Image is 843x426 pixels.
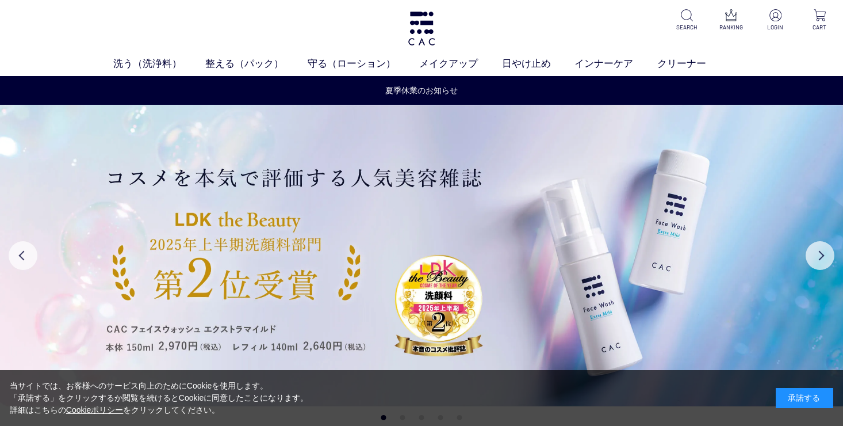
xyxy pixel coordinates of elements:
p: RANKING [717,23,745,32]
a: 夏季休業のお知らせ [385,85,458,97]
a: クリーナー [657,57,730,71]
a: CART [806,9,834,32]
p: LOGIN [761,23,790,32]
a: メイクアップ [419,57,501,71]
img: logo [407,12,436,45]
a: インナーケア [574,57,657,71]
a: 日やけ止め [502,57,574,71]
a: LOGIN [761,9,790,32]
p: CART [806,23,834,32]
a: 整える（パック） [205,57,307,71]
a: 守る（ローション） [308,57,419,71]
a: 洗う（洗浄料） [113,57,205,71]
button: Next [806,241,834,270]
a: Cookieポリシー [66,405,124,414]
a: SEARCH [673,9,701,32]
a: RANKING [717,9,745,32]
p: SEARCH [673,23,701,32]
div: 当サイトでは、お客様へのサービス向上のためにCookieを使用します。 「承諾する」をクリックするか閲覧を続けるとCookieに同意したことになります。 詳細はこちらの をクリックしてください。 [10,380,309,416]
button: Previous [9,241,37,270]
div: 承諾する [776,388,833,408]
